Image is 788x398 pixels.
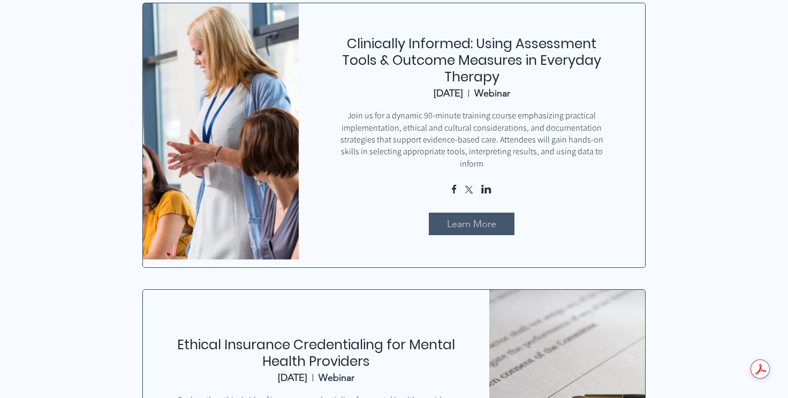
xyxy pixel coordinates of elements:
[474,87,510,99] div: Webinar
[452,185,457,196] a: Share event on Facebook
[481,185,491,196] a: Share event on LinkedIn
[429,213,514,235] a: Learn More
[434,87,463,99] div: [DATE]
[447,217,496,231] span: Learn More
[278,372,307,384] div: [DATE]
[464,186,474,196] a: Share event on X
[331,110,613,170] div: Join us for a dynamic 90-minute training course emphasizing practical implementation, ethical and...
[177,335,455,371] a: Ethical Insurance Credentialing for Mental Health Providers
[342,34,601,86] a: Clinically Informed: Using Assessment Tools & Outcome Measures in Everyday Therapy
[319,372,354,384] div: Webinar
